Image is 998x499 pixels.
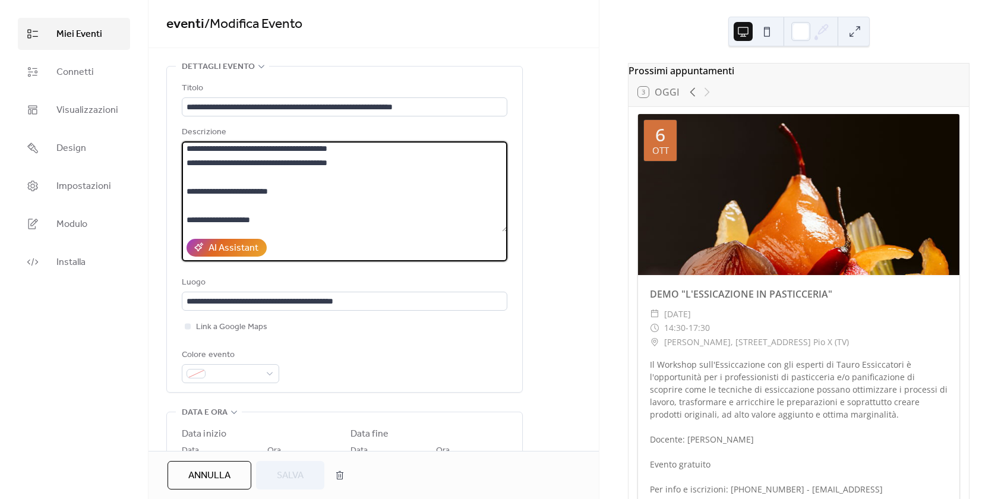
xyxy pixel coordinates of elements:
a: eventi [166,11,204,37]
span: Ora [436,444,450,458]
span: Connetti [56,65,94,80]
a: Design [18,132,130,164]
span: - [686,321,689,335]
span: Data [182,444,199,458]
span: Link a Google Maps [196,320,267,334]
span: [DATE] [664,307,691,321]
span: [PERSON_NAME], [STREET_ADDRESS] Pio X (TV) [664,335,849,349]
span: Impostazioni [56,179,111,194]
div: ott [652,146,669,155]
a: Connetti [18,56,130,88]
div: AI Assistant [209,241,258,255]
div: DEMO "L'ESSICAZIONE IN PASTICCERIA" [638,287,959,301]
span: Miei Eventi [56,27,102,42]
span: Data e ora [182,406,228,420]
div: Prossimi appuntamenti [629,64,969,78]
span: Ora [267,444,281,458]
button: Annulla [168,461,251,489]
button: AI Assistant [187,239,267,257]
span: Installa [56,255,86,270]
div: Data fine [350,427,389,441]
span: Dettagli evento [182,60,255,74]
div: Titolo [182,81,505,96]
span: 17:30 [689,321,710,335]
span: Modulo [56,217,87,232]
div: Data inizio [182,427,226,441]
div: ​ [650,307,659,321]
a: Miei Eventi [18,18,130,50]
a: Impostazioni [18,170,130,202]
span: Design [56,141,86,156]
a: Visualizzazioni [18,94,130,126]
span: Annulla [188,469,230,483]
div: ​ [650,335,659,349]
span: Visualizzazioni [56,103,118,118]
div: ​ [650,321,659,335]
span: Data [350,444,368,458]
div: Luogo [182,276,505,290]
div: Descrizione [182,125,505,140]
div: Colore evento [182,348,277,362]
a: Installa [18,246,130,278]
span: 14:30 [664,321,686,335]
a: Modulo [18,208,130,240]
div: 6 [655,126,665,144]
span: / Modifica Evento [204,11,302,37]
